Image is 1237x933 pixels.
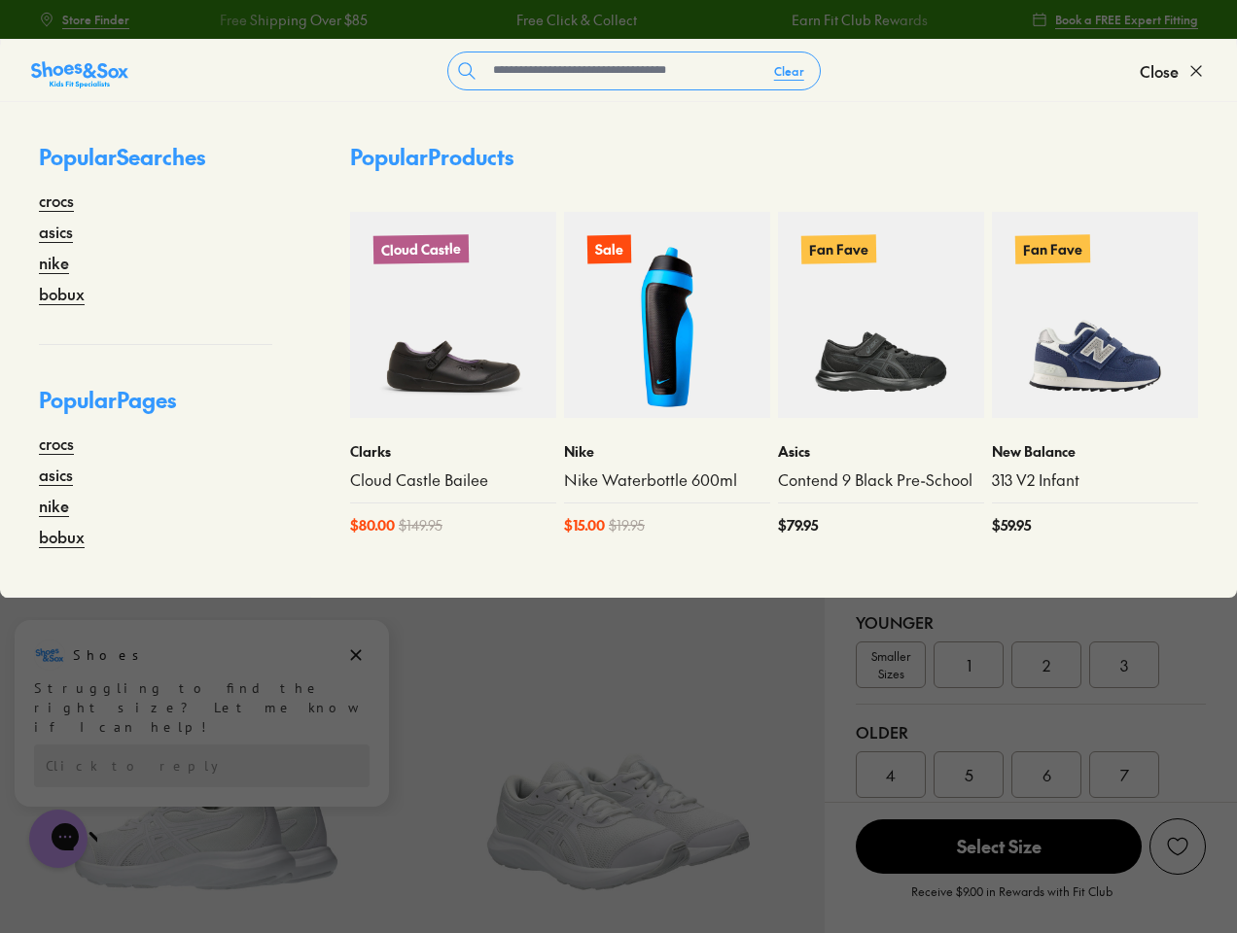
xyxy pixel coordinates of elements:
[778,212,984,418] a: Fan Fave
[778,441,984,462] p: Asics
[564,515,605,536] span: $ 15.00
[857,647,925,682] span: Smaller Sizes
[1140,50,1206,92] button: Close
[34,22,65,53] img: Shoes logo
[992,515,1031,536] span: $ 59.95
[39,494,69,517] a: nike
[350,212,556,418] a: Cloud Castle
[564,469,770,491] a: Nike Waterbottle 600ml
[15,3,389,190] div: Campaign message
[15,22,389,120] div: Message from Shoes. Struggling to find the right size? Let me know if I can help!
[856,720,1206,743] div: Older
[39,251,69,274] a: nike
[342,24,370,52] button: Dismiss campaign
[373,234,469,264] p: Cloud Castle
[19,803,97,875] iframe: Gorgias live chat messenger
[856,610,1206,634] div: Younger
[308,10,429,30] a: Free Click & Collect
[1043,763,1051,786] span: 6
[1140,59,1179,83] span: Close
[992,469,1198,491] a: 313 V2 Infant
[759,53,820,88] button: Clear
[1120,653,1128,676] span: 3
[1149,818,1206,875] button: Add to Wishlist
[39,525,85,548] a: bobux
[992,441,1198,462] p: New Balance
[39,2,129,37] a: Store Finder
[1032,2,1198,37] a: Book a FREE Expert Fitting
[587,235,631,264] p: Sale
[911,882,1113,917] p: Receive $9.00 in Rewards with Fit Club
[62,11,129,28] span: Store Finder
[350,141,513,173] p: Popular Products
[564,212,770,418] a: Sale
[34,61,370,120] div: Struggling to find the right size? Let me know if I can help!
[856,819,1142,874] span: Select Size
[31,55,128,86] a: Shoes &amp; Sox
[564,441,770,462] p: Nike
[39,282,85,305] a: bobux
[350,469,556,491] a: Cloud Castle Bailee
[967,653,972,676] span: 1
[73,28,150,48] h3: Shoes
[778,515,818,536] span: $ 79.95
[860,10,1007,30] a: Free Shipping Over $85
[778,469,984,491] a: Contend 9 Black Pre-School
[583,10,720,30] a: Earn Fit Club Rewards
[350,441,556,462] p: Clarks
[965,763,973,786] span: 5
[350,515,395,536] span: $ 80.00
[39,384,272,432] p: Popular Pages
[39,141,272,189] p: Popular Searches
[886,763,896,786] span: 4
[1120,763,1129,786] span: 7
[801,234,876,263] p: Fan Fave
[1015,234,1090,263] p: Fan Fave
[39,189,74,212] a: crocs
[1055,11,1198,28] span: Book a FREE Expert Fitting
[39,432,74,455] a: crocs
[34,127,370,170] div: Reply to the campaigns
[856,818,1142,875] button: Select Size
[31,59,128,90] img: SNS_Logo_Responsive.svg
[39,220,73,243] a: asics
[399,515,442,536] span: $ 149.95
[1043,653,1050,676] span: 2
[992,212,1198,418] a: Fan Fave
[609,515,645,536] span: $ 19.95
[39,463,73,486] a: asics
